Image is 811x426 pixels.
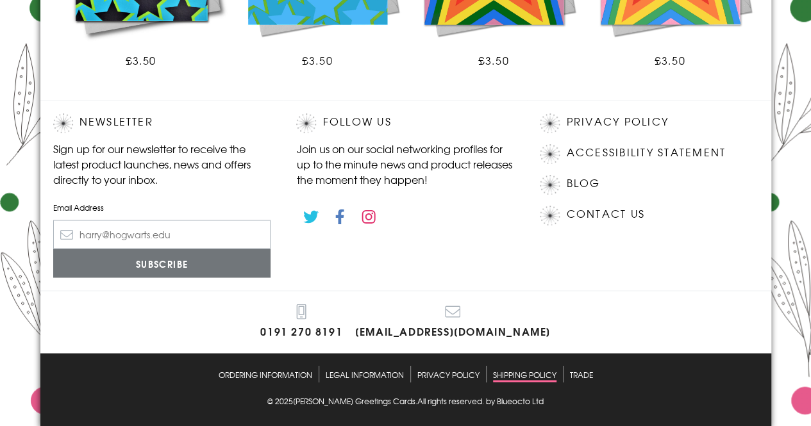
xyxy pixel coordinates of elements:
a: Accessibility Statement [566,144,726,161]
a: Trade [570,366,593,382]
a: Privacy Policy [417,366,480,382]
span: £3.50 [478,53,509,68]
span: £3.50 [655,53,685,68]
span: All rights reserved. [417,395,484,406]
input: Subscribe [53,249,271,277]
label: Email Address [53,202,271,213]
input: harry@hogwarts.edu [53,220,271,249]
a: [PERSON_NAME] Greetings Cards [293,395,415,408]
p: © 2025 . [53,395,758,406]
a: Legal Information [326,366,404,382]
a: 0191 270 8191 [260,304,342,340]
a: Contact Us [566,206,644,223]
a: [EMAIL_ADDRESS][DOMAIN_NAME] [355,304,551,340]
a: Blog [566,175,600,192]
h2: Follow Us [296,113,514,133]
a: Privacy Policy [566,113,668,131]
a: by Blueocto Ltd [486,395,544,408]
h2: Newsletter [53,113,271,133]
a: Ordering Information [219,366,312,382]
span: £3.50 [302,53,333,68]
span: £3.50 [126,53,156,68]
a: Shipping Policy [493,366,556,382]
p: Sign up for our newsletter to receive the latest product launches, news and offers directly to yo... [53,141,271,187]
p: Join us on our social networking profiles for up to the minute news and product releases the mome... [296,141,514,187]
